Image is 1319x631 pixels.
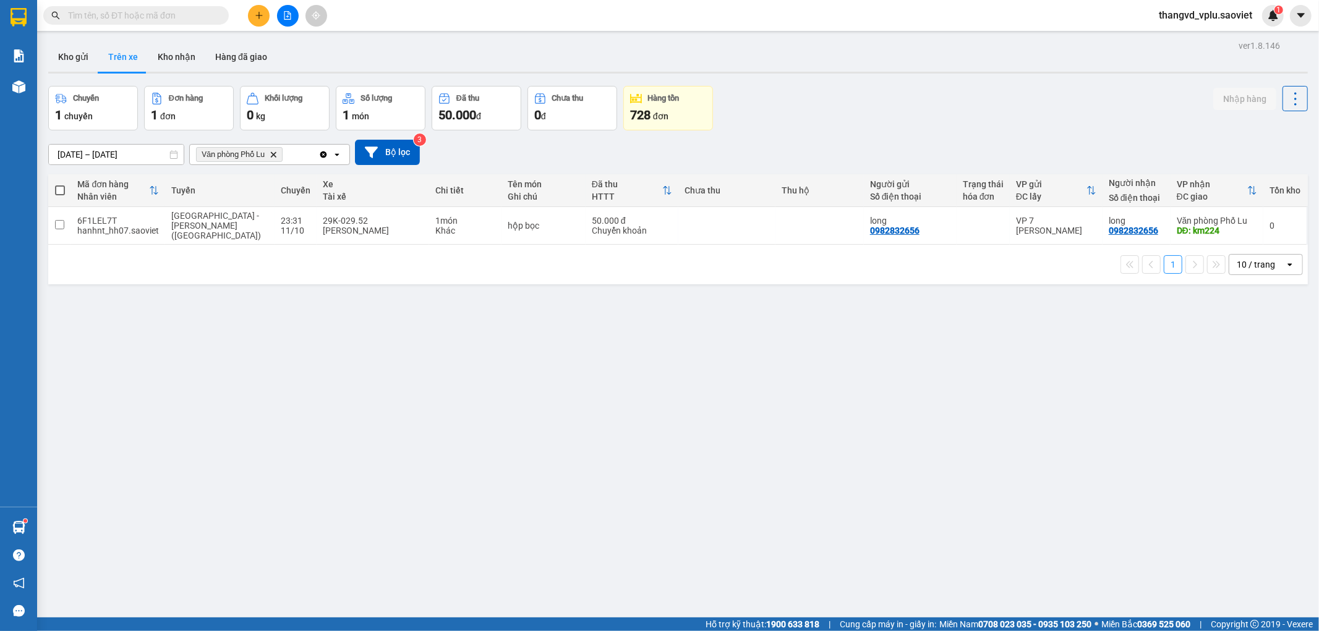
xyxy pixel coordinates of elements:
span: Miền Nam [939,617,1091,631]
svg: Delete [270,151,277,158]
span: 1 [343,108,349,122]
span: 0 [247,108,254,122]
div: Số lượng [361,94,392,103]
div: hóa đơn [963,192,1004,201]
div: VP nhận [1177,179,1247,189]
button: aim [305,5,327,27]
div: ĐC giao [1177,192,1247,201]
div: Tồn kho [1270,185,1300,195]
div: 11/10 [281,226,310,235]
span: đ [476,111,481,121]
span: đ [541,111,546,121]
div: Ghi chú [508,192,579,201]
sup: 1 [23,519,27,523]
button: Số lượng1món [336,86,425,130]
div: 0982832656 [870,226,920,235]
button: Kho nhận [148,42,205,72]
div: Người nhận [1109,178,1164,188]
span: caret-down [1296,10,1307,21]
div: Tên món [508,179,579,189]
div: [PERSON_NAME] [323,226,423,235]
th: Toggle SortBy [1171,174,1263,207]
input: Select a date range. [49,145,184,164]
div: Khối lượng [265,94,302,103]
span: món [352,111,369,121]
div: Đã thu [592,179,662,189]
span: copyright [1250,620,1259,629]
svg: Clear all [318,150,328,159]
div: VP 7 [PERSON_NAME] [1016,216,1096,235]
button: Đã thu50.000đ [432,86,521,130]
span: ⚪️ [1095,622,1098,627]
div: VP gửi [1016,179,1086,189]
div: Khác [435,226,495,235]
span: chuyến [64,111,93,121]
div: Đã thu [456,94,479,103]
span: kg [256,111,265,121]
span: | [829,617,830,631]
div: Số điện thoại [870,192,950,201]
div: long [870,216,950,226]
button: Trên xe [98,42,148,72]
strong: 1900 633 818 [766,619,819,629]
button: plus [248,5,270,27]
div: Văn phòng Phố Lu [1177,216,1257,226]
div: hanhnt_hh07.saoviet [77,226,159,235]
img: warehouse-icon [12,80,25,93]
div: Chưa thu [685,185,769,195]
button: Nhập hàng [1213,88,1276,110]
span: Hỗ trợ kỹ thuật: [706,617,819,631]
div: 10 / trang [1237,258,1275,271]
img: warehouse-icon [12,521,25,534]
th: Toggle SortBy [1010,174,1103,207]
span: question-circle [13,549,25,561]
span: Văn phòng Phố Lu [202,150,265,159]
svg: open [1285,260,1295,269]
th: Toggle SortBy [586,174,678,207]
span: 1 [151,108,158,122]
strong: 0708 023 035 - 0935 103 250 [978,619,1091,629]
div: 0982832656 [1109,226,1158,235]
span: Cung cấp máy in - giấy in: [840,617,936,631]
div: 6F1LEL7T [77,216,159,226]
div: Mã đơn hàng [77,179,149,189]
span: | [1200,617,1202,631]
span: 0 [534,108,541,122]
span: notification [13,577,25,589]
div: Chưa thu [552,94,584,103]
div: Tuyến [171,185,268,195]
sup: 1 [1274,6,1283,14]
span: thangvd_vplu.saoviet [1149,7,1262,23]
img: icon-new-feature [1268,10,1279,21]
span: Văn phòng Phố Lu, close by backspace [196,147,283,162]
img: solution-icon [12,49,25,62]
div: ĐC lấy [1016,192,1086,201]
div: Chuyển khoản [592,226,672,235]
button: caret-down [1290,5,1312,27]
div: DĐ: km224 [1177,226,1257,235]
span: aim [312,11,320,20]
button: Bộ lọc [355,140,420,165]
div: Chuyến [73,94,99,103]
button: 1 [1164,255,1182,274]
div: Chi tiết [435,185,495,195]
div: 0 [1270,221,1300,231]
input: Tìm tên, số ĐT hoặc mã đơn [68,9,214,22]
div: Đơn hàng [169,94,203,103]
span: 1 [1276,6,1281,14]
strong: 0369 525 060 [1137,619,1190,629]
div: Nhân viên [77,192,149,201]
span: file-add [283,11,292,20]
button: Đơn hàng1đơn [144,86,234,130]
button: Hàng đã giao [205,42,277,72]
button: Chuyến1chuyến [48,86,138,130]
div: Trạng thái [963,179,1004,189]
div: 23:31 [281,216,310,226]
div: hộp bọc [508,221,579,231]
div: Thu hộ [782,185,858,195]
th: Toggle SortBy [71,174,165,207]
span: 728 [630,108,651,122]
span: đơn [160,111,176,121]
span: search [51,11,60,20]
div: Chuyến [281,185,310,195]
